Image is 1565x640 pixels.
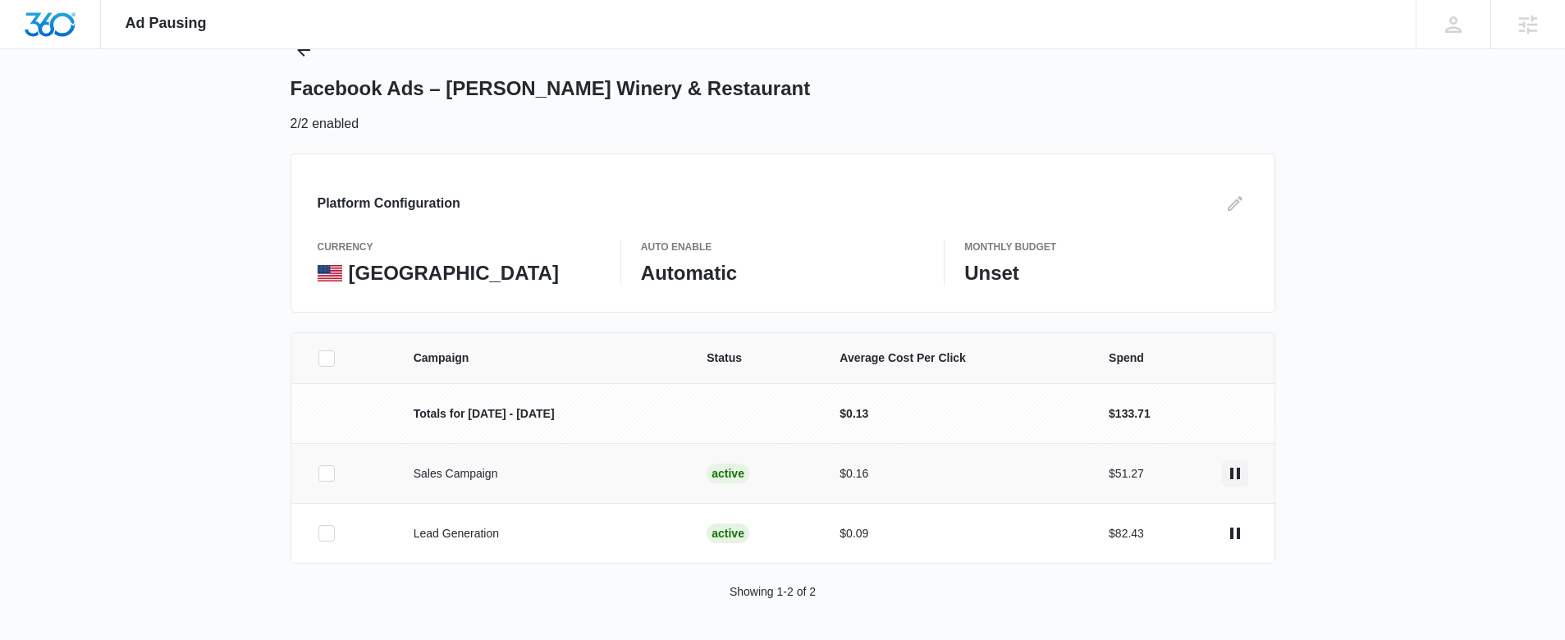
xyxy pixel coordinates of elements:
[1109,350,1247,367] span: Spend
[414,525,668,542] p: Lead Generation
[707,350,800,367] span: Status
[414,350,668,367] span: Campaign
[840,465,1069,482] p: $0.16
[1222,520,1248,546] button: actions.pause
[1109,465,1144,482] p: $51.27
[349,261,559,286] p: [GEOGRAPHIC_DATA]
[707,523,749,543] div: Active
[291,37,317,63] button: Back
[126,15,207,32] span: Ad Pausing
[964,240,1247,254] p: Monthly Budget
[707,464,749,483] div: Active
[291,114,359,134] p: 2/2 enabled
[641,240,924,254] p: Auto Enable
[414,405,668,423] p: Totals for [DATE] - [DATE]
[1222,190,1248,217] button: Edit
[318,194,460,213] h3: Platform Configuration
[840,350,1069,367] span: Average Cost Per Click
[414,465,668,482] p: Sales Campaign
[840,405,1069,423] p: $0.13
[730,583,816,601] p: Showing 1-2 of 2
[318,265,342,281] img: United States
[1222,460,1248,487] button: actions.pause
[964,261,1247,286] p: Unset
[840,525,1069,542] p: $0.09
[291,76,811,101] h1: Facebook Ads – [PERSON_NAME] Winery & Restaurant
[318,240,601,254] p: currency
[641,261,924,286] p: Automatic
[1109,405,1151,423] p: $133.71
[1109,525,1144,542] p: $82.43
